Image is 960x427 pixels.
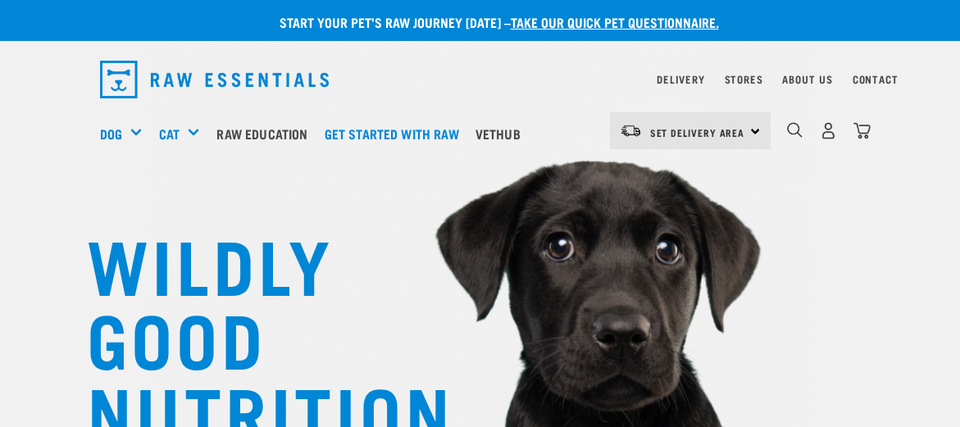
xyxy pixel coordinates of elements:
[159,124,180,143] a: Cat
[820,122,837,139] img: user.png
[471,101,533,166] a: Vethub
[511,18,719,25] a: take our quick pet questionnaire.
[782,76,832,82] a: About Us
[100,124,122,143] a: Dog
[212,101,320,166] a: Raw Education
[725,76,763,82] a: Stores
[100,61,330,98] img: Raw Essentials Logo
[650,129,745,135] span: Set Delivery Area
[620,124,642,139] img: van-moving.png
[657,76,704,82] a: Delivery
[87,54,874,105] nav: dropdown navigation
[853,76,899,82] a: Contact
[787,122,803,138] img: home-icon-1@2x.png
[321,101,471,166] a: Get started with Raw
[853,122,871,139] img: home-icon@2x.png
